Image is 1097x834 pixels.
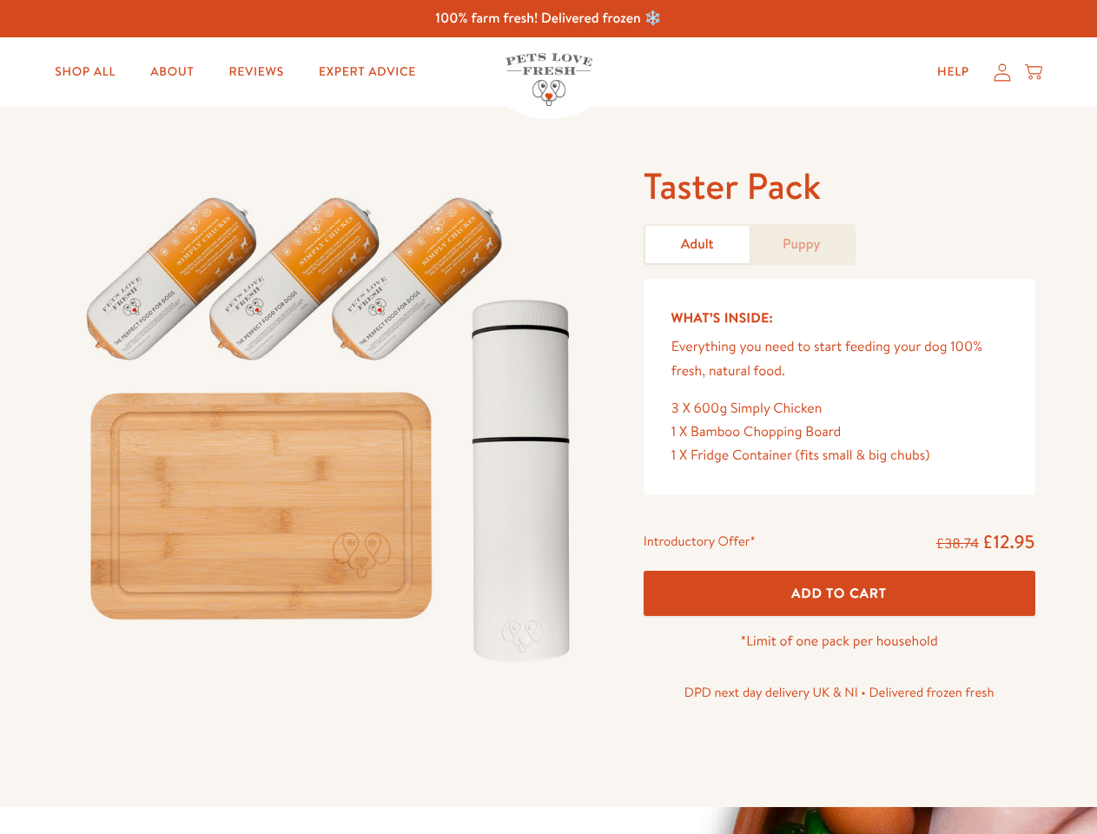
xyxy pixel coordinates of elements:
span: Add To Cart [791,584,887,602]
a: Adult [645,226,750,263]
img: Pets Love Fresh [506,53,592,106]
a: About [136,55,208,89]
h1: Taster Pack [644,162,1035,210]
a: Reviews [215,55,297,89]
div: 3 X 600g Simply Chicken [671,397,1008,420]
a: Puppy [750,226,854,263]
span: £12.95 [982,529,1035,554]
button: Add To Cart [644,571,1035,617]
h5: What’s Inside: [671,307,1008,329]
span: 1 X Bamboo Chopping Board [671,422,842,441]
a: Help [923,55,983,89]
a: Expert Advice [305,55,430,89]
p: DPD next day delivery UK & NI • Delivered frozen fresh [644,681,1035,704]
p: Everything you need to start feeding your dog 100% fresh, natural food. [671,335,1008,382]
a: Shop All [41,55,129,89]
p: *Limit of one pack per household [644,630,1035,653]
s: £38.74 [936,534,979,553]
div: 1 X Fridge Container (fits small & big chubs) [671,444,1008,467]
img: Taster Pack - Adult [63,162,602,680]
div: Introductory Offer* [644,530,756,556]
